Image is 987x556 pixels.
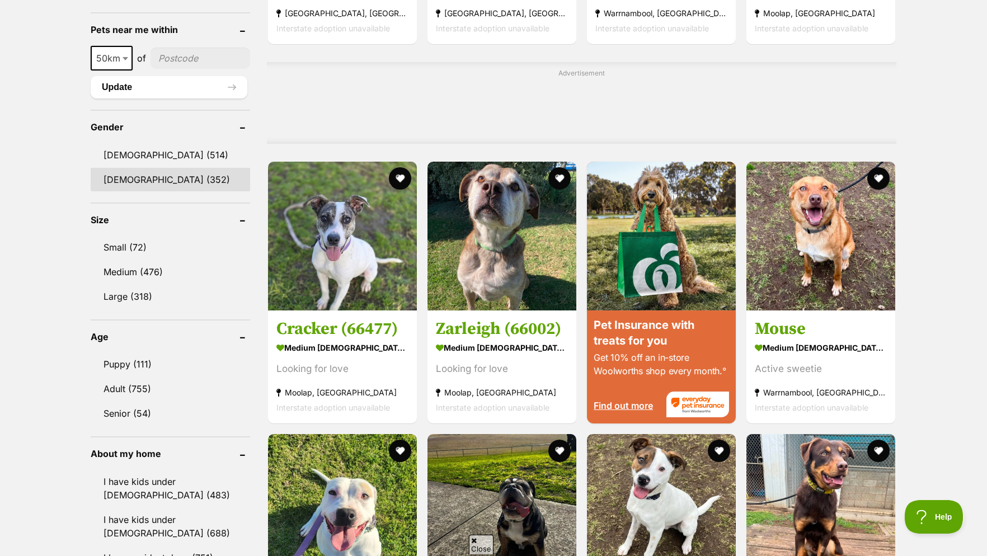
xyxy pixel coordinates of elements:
button: favourite [548,167,571,190]
header: About my home [91,449,250,459]
span: of [137,51,146,65]
span: Interstate adoption unavailable [436,23,549,33]
input: postcode [151,48,250,69]
strong: Warrnambool, [GEOGRAPHIC_DATA] [595,6,727,21]
h3: Cracker (66477) [276,318,408,340]
strong: [GEOGRAPHIC_DATA], [GEOGRAPHIC_DATA] [436,6,568,21]
span: Interstate adoption unavailable [755,23,868,33]
a: I have kids under [DEMOGRAPHIC_DATA] (688) [91,508,250,545]
a: Small (72) [91,235,250,259]
img: Mouse - Australian Kelpie Dog [746,162,895,310]
div: Looking for love [436,361,568,376]
button: Update [91,76,247,98]
a: [DEMOGRAPHIC_DATA] (514) [91,143,250,167]
div: Looking for love [276,361,408,376]
strong: medium [DEMOGRAPHIC_DATA] Dog [436,340,568,356]
span: 50km [91,46,133,70]
strong: [GEOGRAPHIC_DATA], [GEOGRAPHIC_DATA] [276,6,408,21]
strong: Moolap, [GEOGRAPHIC_DATA] [436,385,568,400]
strong: Moolap, [GEOGRAPHIC_DATA] [755,6,887,21]
a: Adult (755) [91,377,250,400]
a: I have kids under [DEMOGRAPHIC_DATA] (483) [91,470,250,507]
span: Interstate adoption unavailable [276,23,390,33]
button: favourite [548,440,571,462]
h3: Mouse [755,318,887,340]
a: Zarleigh (66002) medium [DEMOGRAPHIC_DATA] Dog Looking for love Moolap, [GEOGRAPHIC_DATA] Interst... [427,310,576,423]
span: 50km [92,50,131,66]
span: Interstate adoption unavailable [755,403,868,412]
img: Cracker (66477) - Staffordshire Bull Terrier Dog [268,162,417,310]
span: Interstate adoption unavailable [436,403,549,412]
header: Size [91,215,250,225]
header: Gender [91,122,250,132]
div: Active sweetie [755,361,887,376]
strong: medium [DEMOGRAPHIC_DATA] Dog [276,340,408,356]
button: favourite [389,167,411,190]
img: Zarleigh (66002) - American Staffordshire Terrier Dog [427,162,576,310]
a: Senior (54) [91,402,250,425]
button: favourite [708,440,730,462]
button: favourite [389,440,411,462]
strong: Warrnambool, [GEOGRAPHIC_DATA] [755,385,887,400]
iframe: Help Scout Beacon - Open [905,500,965,534]
span: Interstate adoption unavailable [276,403,390,412]
h3: Zarleigh (66002) [436,318,568,340]
div: Advertisement [267,62,896,144]
button: favourite [867,440,890,462]
span: Interstate adoption unavailable [595,23,709,33]
span: Close [469,535,493,554]
strong: medium [DEMOGRAPHIC_DATA] Dog [755,340,887,356]
a: [DEMOGRAPHIC_DATA] (352) [91,168,250,191]
a: Puppy (111) [91,352,250,376]
header: Age [91,332,250,342]
a: Medium (476) [91,260,250,284]
a: Cracker (66477) medium [DEMOGRAPHIC_DATA] Dog Looking for love Moolap, [GEOGRAPHIC_DATA] Intersta... [268,310,417,423]
header: Pets near me within [91,25,250,35]
strong: Moolap, [GEOGRAPHIC_DATA] [276,385,408,400]
button: favourite [867,167,890,190]
a: Mouse medium [DEMOGRAPHIC_DATA] Dog Active sweetie Warrnambool, [GEOGRAPHIC_DATA] Interstate adop... [746,310,895,423]
a: Large (318) [91,285,250,308]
